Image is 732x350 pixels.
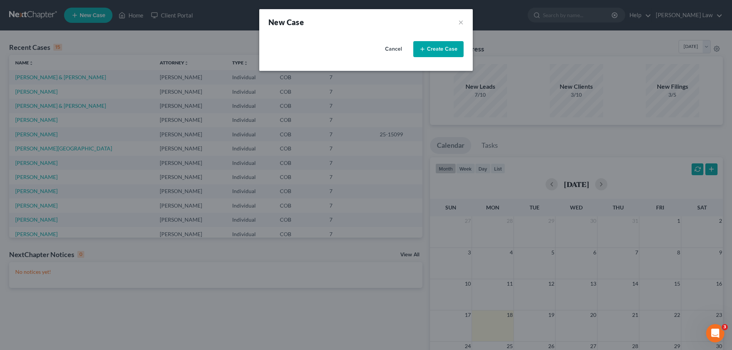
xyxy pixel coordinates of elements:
strong: New Case [268,18,304,27]
button: × [458,17,464,27]
button: Create Case [413,41,464,57]
button: Cancel [377,42,410,57]
span: 3 [722,324,728,330]
iframe: Intercom live chat [706,324,724,342]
